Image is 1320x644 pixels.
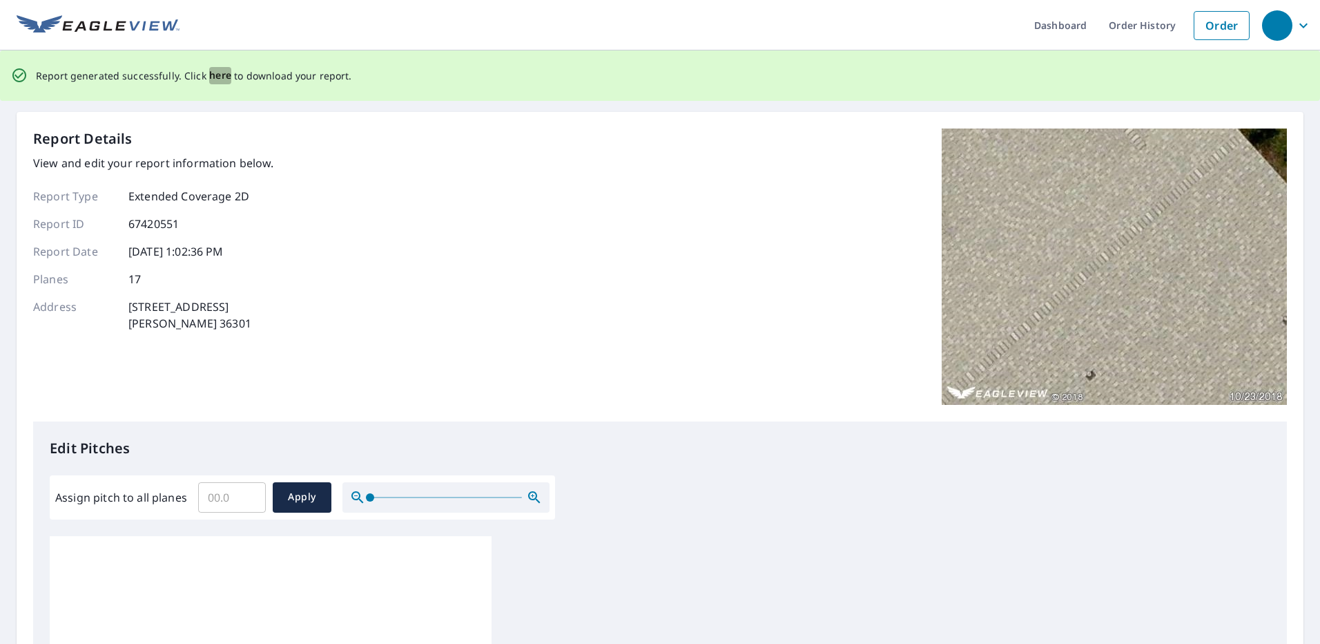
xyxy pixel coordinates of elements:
p: [DATE] 1:02:36 PM [128,243,224,260]
button: Apply [273,482,331,513]
p: Extended Coverage 2D [128,188,249,205]
p: Address [33,299,116,332]
p: 17 [128,271,141,287]
img: EV Logo [17,15,179,36]
p: Report Type [33,188,116,205]
p: View and edit your report information below. [33,155,274,171]
button: here [209,67,232,84]
a: Order [1194,11,1250,40]
p: [STREET_ADDRESS] [PERSON_NAME] 36301 [128,299,251,332]
p: Report Date [33,243,116,260]
span: Apply [284,489,320,506]
p: Edit Pitches [50,438,1270,459]
p: Report generated successfully. Click to download your report. [36,67,352,84]
p: Report Details [33,129,133,149]
p: Planes [33,271,116,287]
img: Top image [942,129,1287,405]
input: 00.0 [198,478,266,517]
p: Report ID [33,216,116,232]
p: 67420551 [128,216,179,232]
label: Assign pitch to all planes [55,489,187,506]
